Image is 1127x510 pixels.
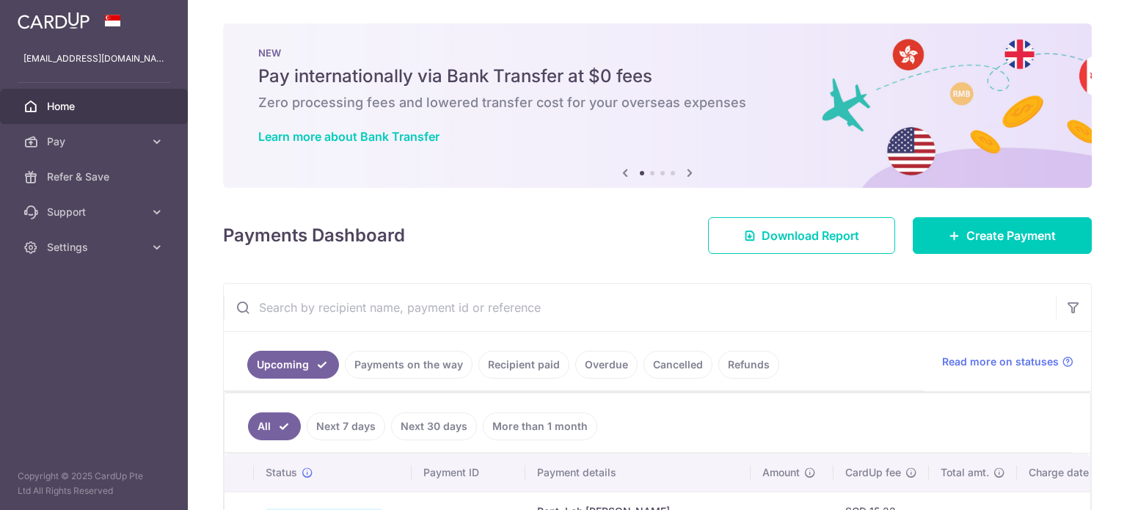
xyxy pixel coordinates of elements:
p: NEW [258,47,1057,59]
img: Bank transfer banner [223,23,1092,188]
span: Total amt. [941,465,989,480]
h6: Zero processing fees and lowered transfer cost for your overseas expenses [258,94,1057,112]
span: Home [47,99,144,114]
img: CardUp [18,12,90,29]
a: Download Report [708,217,895,254]
a: Learn more about Bank Transfer [258,129,440,144]
a: Read more on statuses [942,354,1073,369]
p: [EMAIL_ADDRESS][DOMAIN_NAME] [23,51,164,66]
span: Charge date [1029,465,1089,480]
a: Recipient paid [478,351,569,379]
a: Payments on the way [345,351,473,379]
a: Create Payment [913,217,1092,254]
a: Next 30 days [391,412,477,440]
input: Search by recipient name, payment id or reference [224,284,1056,331]
span: Amount [762,465,800,480]
span: Status [266,465,297,480]
a: Overdue [575,351,638,379]
th: Payment ID [412,453,525,492]
a: All [248,412,301,440]
span: Create Payment [966,227,1056,244]
span: Read more on statuses [942,354,1059,369]
a: Refunds [718,351,779,379]
th: Payment details [525,453,751,492]
span: Settings [47,240,144,255]
a: Next 7 days [307,412,385,440]
h5: Pay internationally via Bank Transfer at $0 fees [258,65,1057,88]
span: Pay [47,134,144,149]
a: Cancelled [643,351,712,379]
a: More than 1 month [483,412,597,440]
span: Support [47,205,144,219]
span: Download Report [762,227,859,244]
span: Refer & Save [47,170,144,184]
span: CardUp fee [845,465,901,480]
h4: Payments Dashboard [223,222,405,249]
a: Upcoming [247,351,339,379]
